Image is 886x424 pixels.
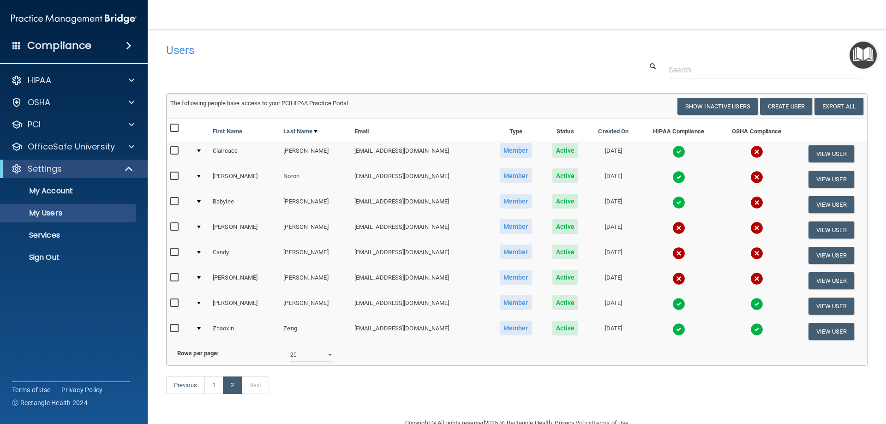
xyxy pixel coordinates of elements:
p: OSHA [28,97,51,108]
p: My Account [6,186,132,196]
td: [PERSON_NAME] [209,293,280,319]
span: Active [552,143,579,158]
img: tick.e7d51cea.svg [672,298,685,311]
td: [DATE] [588,293,639,319]
h4: Compliance [27,39,91,52]
td: [PERSON_NAME] [280,192,350,217]
td: [EMAIL_ADDRESS][DOMAIN_NAME] [351,243,489,268]
a: First Name [213,126,242,137]
td: Babylee [209,192,280,217]
td: Claireace [209,141,280,167]
a: Settings [11,163,134,174]
td: [PERSON_NAME] [209,268,280,293]
th: Email [351,119,489,141]
a: Next [241,376,269,394]
span: Member [500,194,532,209]
span: Member [500,295,532,310]
img: cross.ca9f0e7f.svg [750,221,763,234]
td: [DATE] [588,319,639,344]
button: Open Resource Center [850,42,877,69]
th: Type [489,119,543,141]
a: OfficeSafe University [11,141,134,152]
a: HIPAA [11,75,134,86]
button: Show Inactive Users [677,98,758,115]
b: Rows per page: [177,350,219,357]
a: PCI [11,119,134,130]
td: [DATE] [588,167,639,192]
td: [DATE] [588,192,639,217]
a: 1 [204,376,223,394]
img: PMB logo [11,10,137,28]
a: Previous [166,376,205,394]
td: [DATE] [588,268,639,293]
p: PCI [28,119,41,130]
img: cross.ca9f0e7f.svg [750,272,763,285]
td: [EMAIL_ADDRESS][DOMAIN_NAME] [351,192,489,217]
td: [EMAIL_ADDRESS][DOMAIN_NAME] [351,217,489,243]
a: Export All [814,98,863,115]
a: Terms of Use [12,385,50,394]
img: tick.e7d51cea.svg [750,298,763,311]
img: cross.ca9f0e7f.svg [750,171,763,184]
a: Created On [598,126,629,137]
h4: Users [166,44,569,56]
td: [EMAIL_ADDRESS][DOMAIN_NAME] [351,268,489,293]
button: View User [808,171,854,188]
span: Active [552,219,579,234]
span: Active [552,168,579,183]
a: Last Name [283,126,317,137]
img: cross.ca9f0e7f.svg [750,247,763,260]
td: [DATE] [588,141,639,167]
p: Services [6,231,132,240]
td: [PERSON_NAME] [280,243,350,268]
td: [PERSON_NAME] [280,217,350,243]
td: [PERSON_NAME] [280,268,350,293]
td: [DATE] [588,243,639,268]
td: [EMAIL_ADDRESS][DOMAIN_NAME] [351,167,489,192]
button: View User [808,221,854,239]
td: Zeng [280,319,350,344]
p: My Users [6,209,132,218]
td: Candy [209,243,280,268]
a: 2 [223,376,242,394]
iframe: Drift Widget Chat Controller [726,358,875,395]
span: Member [500,270,532,285]
td: [PERSON_NAME] [209,217,280,243]
td: [PERSON_NAME] [280,293,350,319]
img: cross.ca9f0e7f.svg [672,221,685,234]
span: Member [500,245,532,259]
td: [EMAIL_ADDRESS][DOMAIN_NAME] [351,141,489,167]
img: cross.ca9f0e7f.svg [750,145,763,158]
td: [EMAIL_ADDRESS][DOMAIN_NAME] [351,319,489,344]
button: View User [808,247,854,264]
p: Sign Out [6,253,132,262]
a: OSHA [11,97,134,108]
img: tick.e7d51cea.svg [672,323,685,336]
td: [PERSON_NAME] [209,167,280,192]
button: View User [808,298,854,315]
span: Member [500,219,532,234]
img: cross.ca9f0e7f.svg [672,272,685,285]
td: [EMAIL_ADDRESS][DOMAIN_NAME] [351,293,489,319]
button: View User [808,145,854,162]
button: View User [808,196,854,213]
button: Create User [760,98,812,115]
td: [PERSON_NAME] [280,141,350,167]
button: View User [808,323,854,340]
button: View User [808,272,854,289]
span: Active [552,194,579,209]
span: Member [500,321,532,335]
img: tick.e7d51cea.svg [750,323,763,336]
a: Privacy Policy [61,385,103,394]
img: tick.e7d51cea.svg [672,196,685,209]
input: Search [669,61,861,78]
p: Settings [28,163,62,174]
span: Active [552,295,579,310]
span: Active [552,270,579,285]
span: Active [552,245,579,259]
span: Member [500,143,532,158]
img: tick.e7d51cea.svg [672,145,685,158]
span: Active [552,321,579,335]
td: Norori [280,167,350,192]
img: cross.ca9f0e7f.svg [750,196,763,209]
